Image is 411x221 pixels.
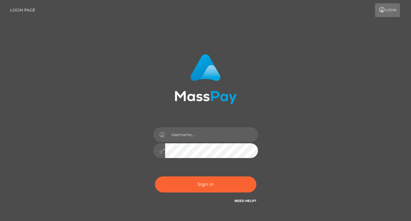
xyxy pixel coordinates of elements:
[234,199,256,203] a: Need Help?
[375,3,400,17] a: Login
[165,127,258,142] input: Username...
[10,3,35,17] a: Login Page
[155,176,256,192] button: Sign in
[175,54,237,104] img: MassPay Login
